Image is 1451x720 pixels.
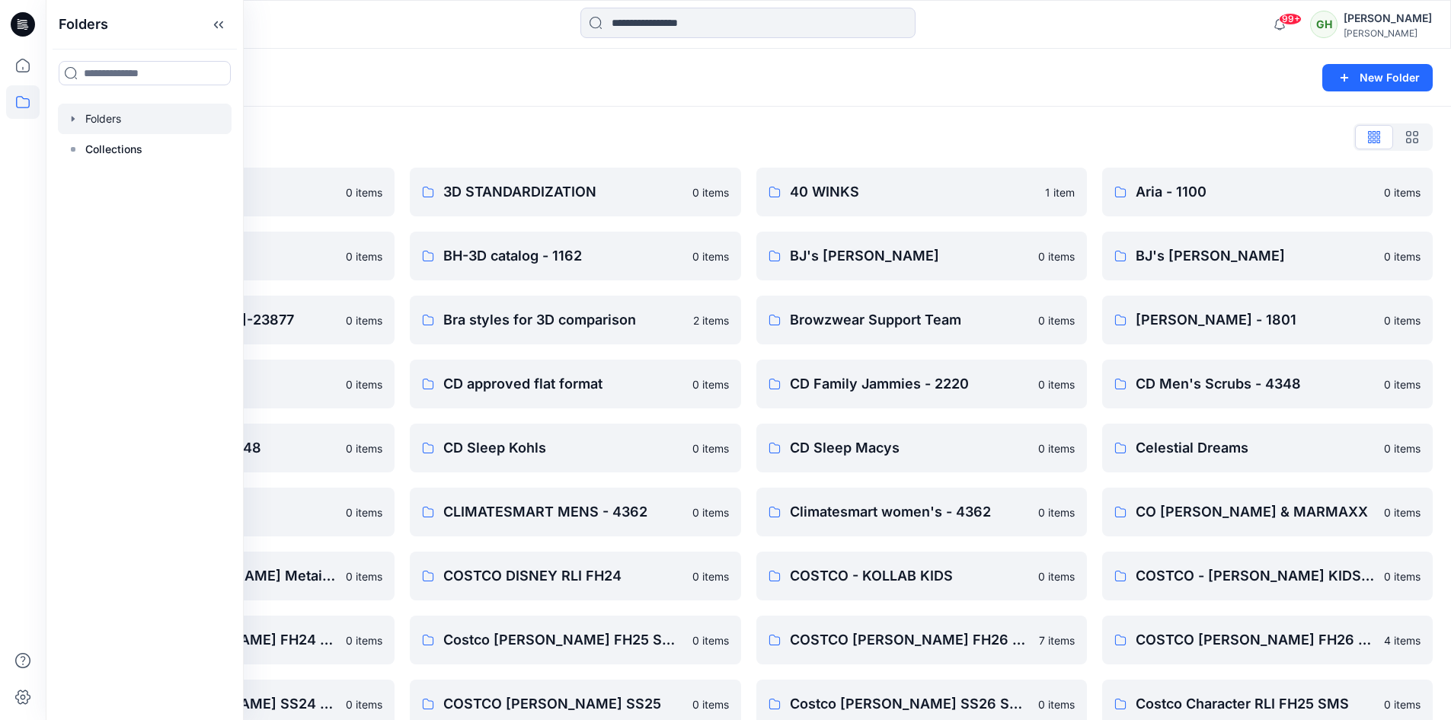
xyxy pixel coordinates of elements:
[1038,504,1075,520] p: 0 items
[1102,616,1433,664] a: COSTCO [PERSON_NAME] FH26 STYLE 12-55434 items
[346,568,382,584] p: 0 items
[790,565,1029,587] p: COSTCO - KOLLAB KIDS
[1384,248,1421,264] p: 0 items
[790,693,1029,715] p: Costco [PERSON_NAME] SS26 SMS
[346,504,382,520] p: 0 items
[443,629,682,651] p: Costco [PERSON_NAME] FH25 SMS
[1384,312,1421,328] p: 0 items
[443,693,682,715] p: COSTCO [PERSON_NAME] SS25
[1322,64,1433,91] button: New Folder
[410,168,740,216] a: 3D STANDARDIZATION0 items
[410,232,740,280] a: BH-3D catalog - 11620 items
[410,424,740,472] a: CD Sleep Kohls0 items
[443,373,682,395] p: CD approved flat format
[443,501,682,523] p: CLIMATESMART MENS - 4362
[1102,552,1433,600] a: COSTCO - [PERSON_NAME] KIDS - DESIGN USE0 items
[1136,309,1375,331] p: [PERSON_NAME] - 1801
[443,309,683,331] p: Bra styles for 3D comparison
[1045,184,1075,200] p: 1 item
[1384,376,1421,392] p: 0 items
[443,437,682,459] p: CD Sleep Kohls
[1102,488,1433,536] a: CO [PERSON_NAME] & MARMAXX0 items
[692,632,729,648] p: 0 items
[693,312,729,328] p: 2 items
[692,440,729,456] p: 0 items
[410,360,740,408] a: CD approved flat format0 items
[410,488,740,536] a: CLIMATESMART MENS - 43620 items
[443,181,682,203] p: 3D STANDARDIZATION
[1102,360,1433,408] a: CD Men's Scrubs - 43480 items
[1038,568,1075,584] p: 0 items
[346,696,382,712] p: 0 items
[85,140,142,158] p: Collections
[692,504,729,520] p: 0 items
[1279,13,1302,25] span: 99+
[1038,376,1075,392] p: 0 items
[1102,168,1433,216] a: Aria - 11000 items
[756,424,1087,472] a: CD Sleep Macys0 items
[1102,296,1433,344] a: [PERSON_NAME] - 18010 items
[756,168,1087,216] a: 40 WINKS1 item
[346,632,382,648] p: 0 items
[1384,184,1421,200] p: 0 items
[346,440,382,456] p: 0 items
[1384,632,1421,648] p: 4 items
[692,568,729,584] p: 0 items
[756,616,1087,664] a: COSTCO [PERSON_NAME] FH26 3D7 items
[346,184,382,200] p: 0 items
[1136,501,1375,523] p: CO [PERSON_NAME] & MARMAXX
[790,501,1029,523] p: Climatesmart women's - 4362
[692,184,729,200] p: 0 items
[1344,27,1432,39] div: [PERSON_NAME]
[1384,568,1421,584] p: 0 items
[410,616,740,664] a: Costco [PERSON_NAME] FH25 SMS0 items
[443,565,682,587] p: COSTCO DISNEY RLI FH24
[410,296,740,344] a: Bra styles for 3D comparison2 items
[1384,440,1421,456] p: 0 items
[346,376,382,392] p: 0 items
[790,629,1030,651] p: COSTCO [PERSON_NAME] FH26 3D
[1038,440,1075,456] p: 0 items
[1102,424,1433,472] a: Celestial Dreams0 items
[1136,181,1375,203] p: Aria - 1100
[1136,437,1375,459] p: Celestial Dreams
[790,245,1029,267] p: BJ's [PERSON_NAME]
[1038,696,1075,712] p: 0 items
[692,696,729,712] p: 0 items
[756,296,1087,344] a: Browzwear Support Team0 items
[410,552,740,600] a: COSTCO DISNEY RLI FH240 items
[1310,11,1338,38] div: GH
[443,245,682,267] p: BH-3D catalog - 1162
[692,376,729,392] p: 0 items
[756,360,1087,408] a: CD Family Jammies - 22200 items
[756,488,1087,536] a: Climatesmart women's - 43620 items
[1038,248,1075,264] p: 0 items
[346,248,382,264] p: 0 items
[756,552,1087,600] a: COSTCO - KOLLAB KIDS0 items
[346,312,382,328] p: 0 items
[790,373,1029,395] p: CD Family Jammies - 2220
[1136,373,1375,395] p: CD Men's Scrubs - 4348
[790,181,1036,203] p: 40 WINKS
[756,232,1087,280] a: BJ's [PERSON_NAME]0 items
[1136,245,1375,267] p: BJ's [PERSON_NAME]
[790,309,1029,331] p: Browzwear Support Team
[1136,693,1375,715] p: Costco Character RLI FH25 SMS
[1039,632,1075,648] p: 7 items
[1038,312,1075,328] p: 0 items
[1102,232,1433,280] a: BJ's [PERSON_NAME]0 items
[692,248,729,264] p: 0 items
[1136,565,1375,587] p: COSTCO - [PERSON_NAME] KIDS - DESIGN USE
[1384,504,1421,520] p: 0 items
[790,437,1029,459] p: CD Sleep Macys
[1384,696,1421,712] p: 0 items
[1136,629,1375,651] p: COSTCO [PERSON_NAME] FH26 STYLE 12-5543
[1344,9,1432,27] div: [PERSON_NAME]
